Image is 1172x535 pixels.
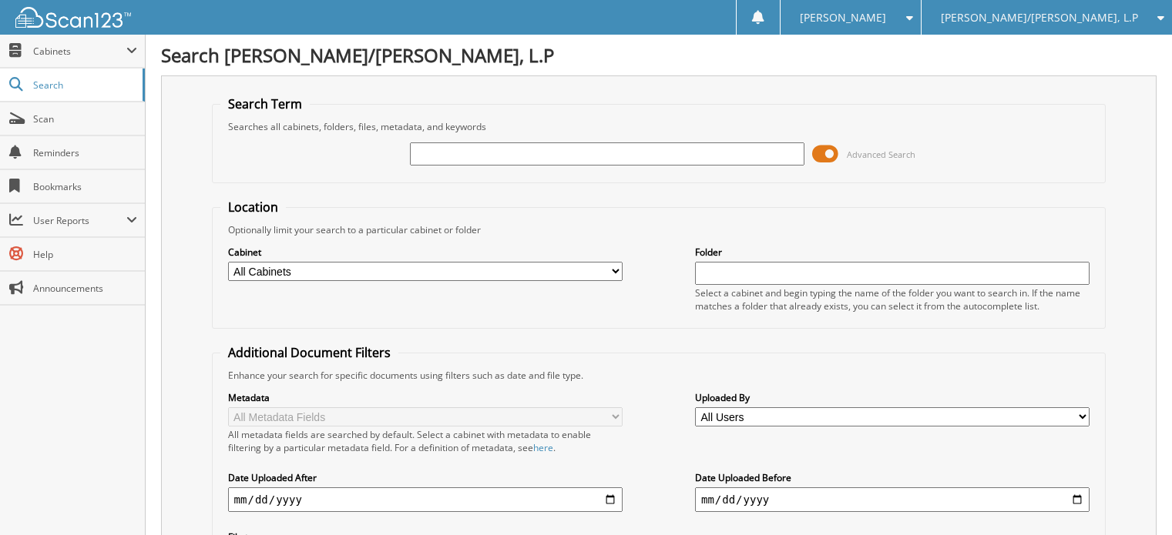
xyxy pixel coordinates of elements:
[33,214,126,227] span: User Reports
[220,369,1098,382] div: Enhance your search for specific documents using filters such as date and file type.
[33,282,137,295] span: Announcements
[695,391,1090,404] label: Uploaded By
[33,79,135,92] span: Search
[695,246,1090,259] label: Folder
[695,487,1090,512] input: end
[220,344,398,361] legend: Additional Document Filters
[220,95,310,112] legend: Search Term
[220,199,286,216] legend: Location
[33,45,126,58] span: Cabinets
[695,286,1090,313] div: Select a cabinet and begin typing the name of the folder you want to search in. If the name match...
[533,441,553,454] a: here
[220,223,1098,236] div: Optionally limit your search to a particular cabinet or folder
[161,42,1157,68] h1: Search [PERSON_NAME]/[PERSON_NAME], L.P
[695,471,1090,484] label: Date Uploaded Before
[228,471,623,484] label: Date Uploaded After
[33,146,137,159] span: Reminders
[800,13,886,22] span: [PERSON_NAME]
[33,248,137,261] span: Help
[941,13,1138,22] span: [PERSON_NAME]/[PERSON_NAME], L.P
[33,112,137,125] span: Scan
[228,391,623,404] label: Metadata
[220,120,1098,133] div: Searches all cabinets, folders, files, metadata, and keywords
[15,7,131,28] img: scan123-logo-white.svg
[847,149,915,160] span: Advanced Search
[228,246,623,259] label: Cabinet
[228,487,623,512] input: start
[228,428,623,454] div: All metadata fields are searched by default. Select a cabinet with metadata to enable filtering b...
[33,180,137,193] span: Bookmarks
